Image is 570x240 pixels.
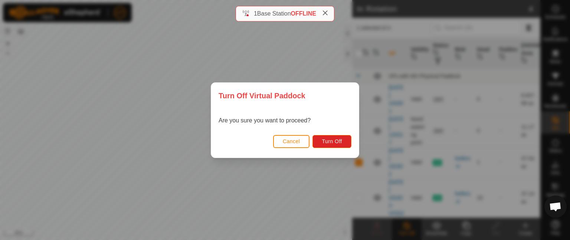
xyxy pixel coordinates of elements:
[322,138,342,144] span: Turn Off
[219,116,311,125] p: Are you sure you want to proceed?
[312,135,351,148] button: Turn Off
[219,90,305,101] span: Turn Off Virtual Paddock
[273,135,310,148] button: Cancel
[544,195,567,218] a: Open chat
[254,10,257,17] span: 1
[291,10,316,17] span: OFFLINE
[257,10,291,17] span: Base Station
[283,138,300,144] span: Cancel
